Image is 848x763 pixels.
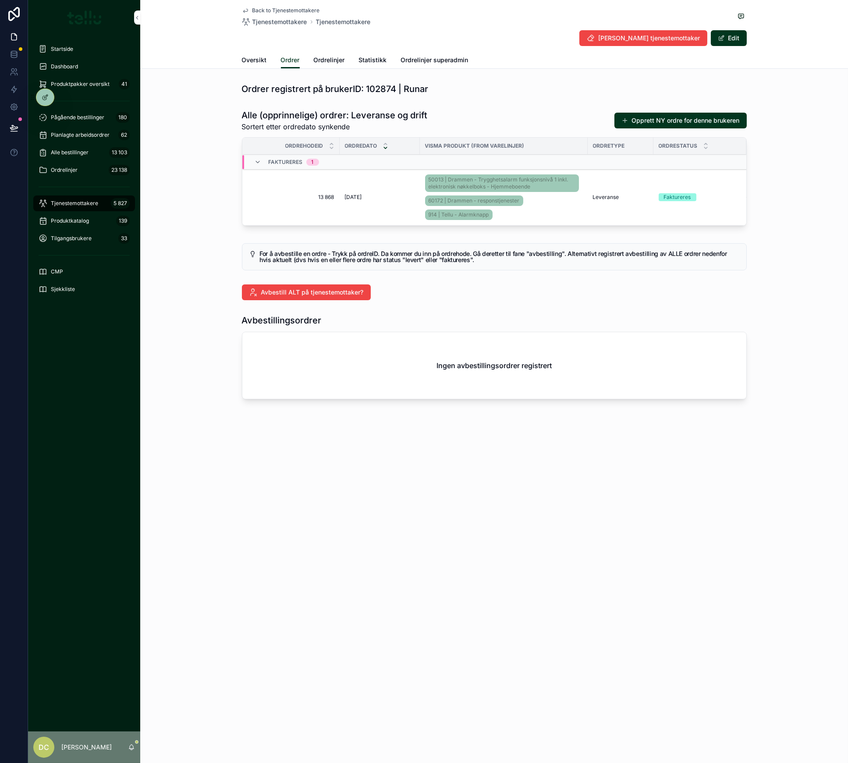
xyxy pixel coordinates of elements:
[51,114,104,121] span: Pågående bestillinger
[285,142,323,149] span: OrdrehodeID
[51,46,73,53] span: Startside
[33,281,135,297] a: Sjekkliste
[33,145,135,160] a: Alle bestillinger13 103
[33,59,135,75] a: Dashboard
[429,176,575,190] span: 50013 | Drammen - Trygghetsalarm funksjonsnivå 1 inkl. elektronisk nøkkelboks - Hjemmeboende
[33,127,135,143] a: Planlagte arbeidsordrer62
[242,83,429,95] h1: Ordrer registrert på brukerID: 102874 | Runar
[401,56,468,64] span: Ordrelinjer superadmin
[614,113,747,128] button: Opprett NY ordre for denne brukeren
[242,56,267,64] span: Oversikt
[252,18,307,26] span: Tjenestemottakere
[33,76,135,92] a: Produktpakker oversikt41
[242,314,322,326] h1: Avbestillingsordrer
[33,162,135,178] a: Ordrelinjer23 138
[51,167,78,174] span: Ordrelinjer
[242,284,371,300] button: Avbestill ALT på tjenestemottaker?
[281,52,300,69] a: Ordrer
[593,194,648,201] a: Leveranse
[51,149,89,156] span: Alle bestillinger
[593,142,625,149] span: Ordretype
[51,217,89,224] span: Produktkatalog
[33,41,135,57] a: Startside
[51,63,78,70] span: Dashboard
[51,268,63,275] span: CMP
[359,56,387,64] span: Statistikk
[579,30,707,46] button: [PERSON_NAME] tjenestemottaker
[242,109,428,121] h1: Alle (opprinnelige) ordrer: Leveranse og drift
[281,56,300,64] span: Ordrer
[711,30,747,46] button: Edit
[425,209,493,220] a: 914 | Tellu - Alarmknapp
[51,286,75,293] span: Sjekkliste
[242,18,307,26] a: Tjenestemottakere
[664,193,691,201] div: Faktureres
[28,35,140,309] div: scrollable content
[316,18,371,26] a: Tjenestemottakere
[259,251,739,263] h5: For å avbestille en ordre - Trykk på ordreID. Da kommer du inn på ordrehode. Gå deretter til fane...
[312,159,314,166] div: 1
[345,142,377,149] span: Ordredato
[314,52,345,70] a: Ordrelinjer
[51,131,110,138] span: Planlagte arbeidsordrer
[242,121,428,132] span: Sortert etter ordredato synkende
[345,194,415,201] a: [DATE]
[314,56,345,64] span: Ordrelinjer
[33,110,135,125] a: Pågående bestillinger180
[401,52,468,70] a: Ordrelinjer superadmin
[33,231,135,246] a: Tilgangsbrukere33
[599,34,700,43] span: [PERSON_NAME] tjenestemottaker
[359,52,387,70] a: Statistikk
[425,174,579,192] a: 50013 | Drammen - Trygghetsalarm funksjonsnivå 1 inkl. elektronisk nøkkelboks - Hjemmeboende
[51,235,92,242] span: Tilgangsbrukere
[33,195,135,211] a: Tjenestemottakere5 827
[253,194,334,201] a: 13 868
[33,213,135,229] a: Produktkatalog139
[118,233,130,244] div: 33
[67,11,102,25] img: App logo
[659,193,741,201] a: Faktureres
[345,194,362,201] span: [DATE]
[116,216,130,226] div: 139
[242,7,320,14] a: Back to Tjenestemottakere
[118,130,130,140] div: 62
[269,159,303,166] span: Faktureres
[109,147,130,158] div: 13 103
[51,200,98,207] span: Tjenestemottakere
[33,264,135,280] a: CMP
[261,288,364,297] span: Avbestill ALT på tjenestemottaker?
[109,165,130,175] div: 23 138
[111,198,130,209] div: 5 827
[119,79,130,89] div: 41
[116,112,130,123] div: 180
[425,173,582,222] a: 50013 | Drammen - Trygghetsalarm funksjonsnivå 1 inkl. elektronisk nøkkelboks - Hjemmeboende60172...
[61,743,112,752] p: [PERSON_NAME]
[252,7,320,14] span: Back to Tjenestemottakere
[436,360,552,371] h2: Ingen avbestillingsordrer registrert
[659,142,698,149] span: Ordrestatus
[39,742,49,752] span: DC
[425,142,525,149] span: Visma produkt (from Varelinjer)
[429,197,520,204] span: 60172 | Drammen - responstjenester
[425,195,523,206] a: 60172 | Drammen - responstjenester
[429,211,489,218] span: 914 | Tellu - Alarmknapp
[51,81,110,88] span: Produktpakker oversikt
[593,194,619,201] span: Leveranse
[242,52,267,70] a: Oversikt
